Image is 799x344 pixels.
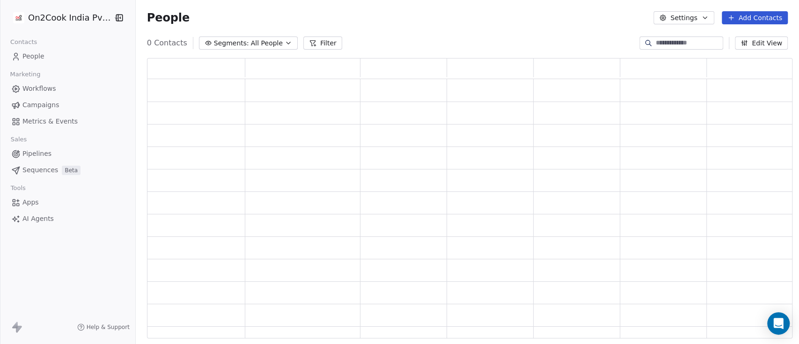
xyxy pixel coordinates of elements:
[22,51,44,61] span: People
[22,117,78,126] span: Metrics & Events
[214,38,249,48] span: Segments:
[767,312,790,335] div: Open Intercom Messenger
[147,79,793,339] div: grid
[7,211,128,227] a: AI Agents
[62,166,81,175] span: Beta
[653,11,714,24] button: Settings
[28,12,111,24] span: On2Cook India Pvt. Ltd.
[7,97,128,113] a: Campaigns
[251,38,283,48] span: All People
[22,214,54,224] span: AI Agents
[77,323,130,331] a: Help & Support
[7,81,128,96] a: Workflows
[7,132,31,146] span: Sales
[22,84,56,94] span: Workflows
[22,100,59,110] span: Campaigns
[13,12,24,23] img: on2cook%20logo-04%20copy.jpg
[11,10,107,26] button: On2Cook India Pvt. Ltd.
[7,114,128,129] a: Metrics & Events
[22,165,58,175] span: Sequences
[7,195,128,210] a: Apps
[6,67,44,81] span: Marketing
[87,323,130,331] span: Help & Support
[7,181,29,195] span: Tools
[7,162,128,178] a: SequencesBeta
[22,149,51,159] span: Pipelines
[7,49,128,64] a: People
[735,37,788,50] button: Edit View
[722,11,788,24] button: Add Contacts
[22,198,39,207] span: Apps
[7,146,128,161] a: Pipelines
[6,35,41,49] span: Contacts
[303,37,342,50] button: Filter
[147,11,190,25] span: People
[147,37,187,49] span: 0 Contacts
